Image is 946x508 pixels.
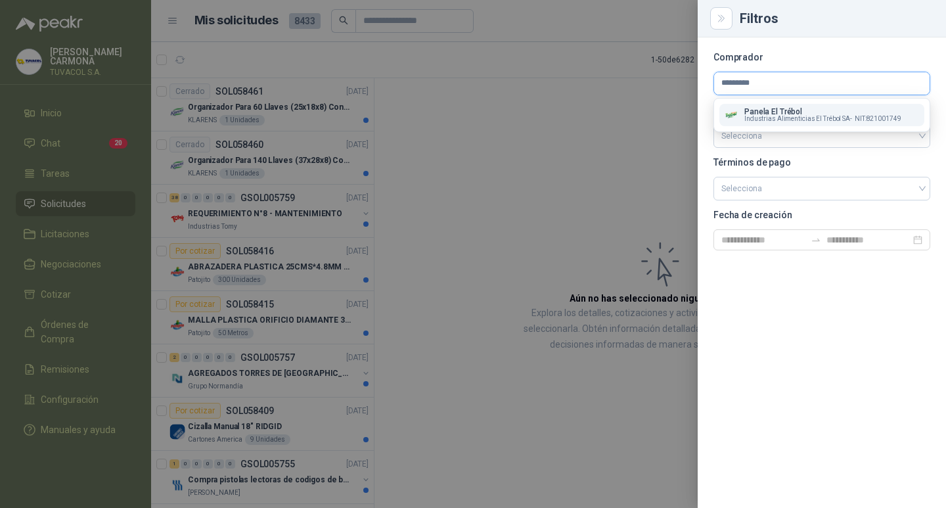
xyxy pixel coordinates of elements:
[740,12,930,25] div: Filtros
[811,235,821,245] span: swap-right
[713,11,729,26] button: Close
[744,116,852,122] span: Industrias Alimenticias El Trébol SA -
[725,108,739,122] img: Company Logo
[713,53,930,61] p: Comprador
[811,235,821,245] span: to
[713,211,930,219] p: Fecha de creación
[744,108,901,116] p: Panela El Trébol
[855,116,901,122] span: NIT : 821001749
[719,104,924,126] button: Company LogoPanela El TrébolIndustrias Alimenticias El Trébol SA-NIT:821001749
[713,158,930,166] p: Términos de pago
